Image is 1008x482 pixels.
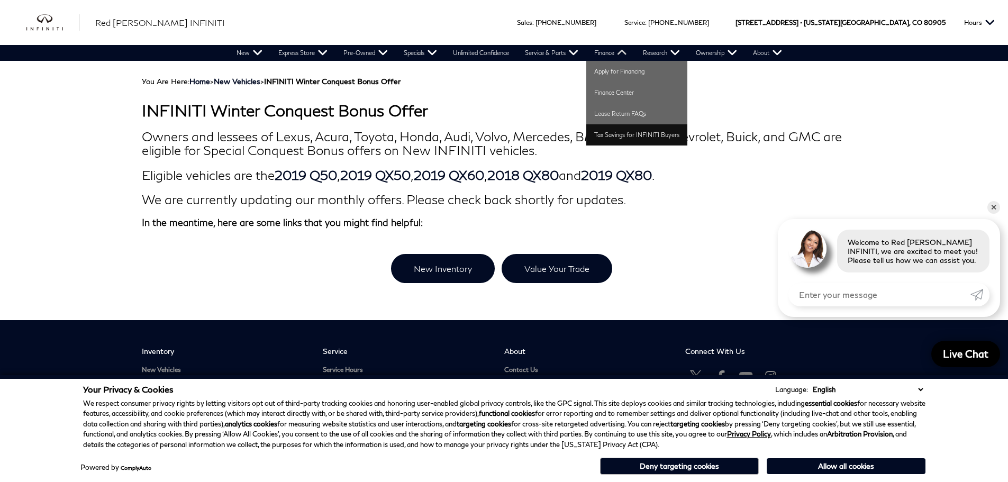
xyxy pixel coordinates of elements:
[931,341,1000,367] a: Live Chat
[142,366,307,374] a: New Vehicles
[535,19,596,26] a: [PHONE_NUMBER]
[586,103,687,124] a: Lease Return FAQs
[142,130,867,158] h2: Owners and lessees of Lexus, Acura, Toyota, Honda, Audi, Volvo, Mercedes, BMW, Cadillac, Chevrole...
[323,366,488,374] a: Service Hours
[95,16,225,29] a: Red [PERSON_NAME] INFINITI
[487,167,559,183] a: 2018 QX80
[225,420,277,428] strong: analytics cookies
[624,19,645,26] span: Service
[445,45,517,61] a: Unlimited Confidence
[635,45,688,61] a: Research
[340,167,411,183] a: 2019 QX50
[479,409,535,417] strong: functional cookies
[414,167,484,183] a: 2019 QX60
[142,102,867,119] h1: INFINITI Winter Conquest Bonus Offer
[827,430,893,438] strong: Arbitration Provision
[229,45,790,61] nav: Main Navigation
[760,366,781,387] a: Open Instagram in a new window
[502,254,612,283] a: Value Your Trade
[142,77,867,86] div: Breadcrumbs
[727,430,771,438] a: Privacy Policy
[264,77,401,86] strong: INFINITI Winter Conquest Bonus Offer
[95,17,225,28] span: Red [PERSON_NAME] INFINITI
[586,45,635,61] a: Finance
[270,45,335,61] a: Express Store
[586,82,687,103] a: Finance Center
[688,45,745,61] a: Ownership
[391,254,495,283] a: New Inventory
[670,420,725,428] strong: targeting cookies
[517,45,586,61] a: Service & Parts
[767,458,925,474] button: Allow all cookies
[121,465,151,471] a: ComplyAuto
[323,347,488,356] span: Service
[600,458,759,475] button: Deny targeting cookies
[788,230,827,268] img: Agent profile photo
[837,230,989,272] div: Welcome to Red [PERSON_NAME] INFINITI, we are excited to meet you! Please tell us how we can assi...
[810,384,925,395] select: Language Select
[805,399,857,407] strong: essential cookies
[80,464,151,471] div: Powered by
[189,77,210,86] a: Home
[335,45,396,61] a: Pre-Owned
[685,366,706,387] a: Open Twitter in a new window
[142,168,867,182] h2: Eligible vehicles are the , , , and .
[189,77,401,86] span: >
[532,19,534,26] span: :
[142,77,401,86] span: You Are Here:
[214,77,401,86] span: >
[83,398,925,450] p: We respect consumer privacy rights by letting visitors opt out of third-party tracking cookies an...
[83,384,174,394] span: Your Privacy & Cookies
[735,19,946,26] a: [STREET_ADDRESS] • [US_STATE][GEOGRAPHIC_DATA], CO 80905
[504,347,670,356] span: About
[788,283,970,306] input: Enter your message
[142,217,867,228] h3: In the meantime, here are some links that you might find helpful:
[581,167,652,183] a: 2019 QX80
[735,366,756,387] a: Open Youtube-play in a new window
[970,283,989,306] a: Submit
[775,386,808,393] div: Language:
[26,14,79,31] img: INFINITI
[26,14,79,31] a: infiniti
[648,19,709,26] a: [PHONE_NUMBER]
[586,124,687,145] a: Tax Savings for INFINITI Buyers
[142,193,867,206] h2: We are currently updating our monthly offers. Please check back shortly for updates.
[275,167,337,183] a: 2019 Q50
[142,347,307,356] span: Inventory
[710,366,731,387] a: Open Facebook in a new window
[938,347,994,360] span: Live Chat
[229,45,270,61] a: New
[685,347,851,356] span: Connect With Us
[645,19,647,26] span: :
[457,420,511,428] strong: targeting cookies
[745,45,790,61] a: About
[586,61,687,82] a: Apply for Financing
[504,366,670,374] a: Contact Us
[396,45,445,61] a: Specials
[517,19,532,26] span: Sales
[214,77,260,86] a: New Vehicles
